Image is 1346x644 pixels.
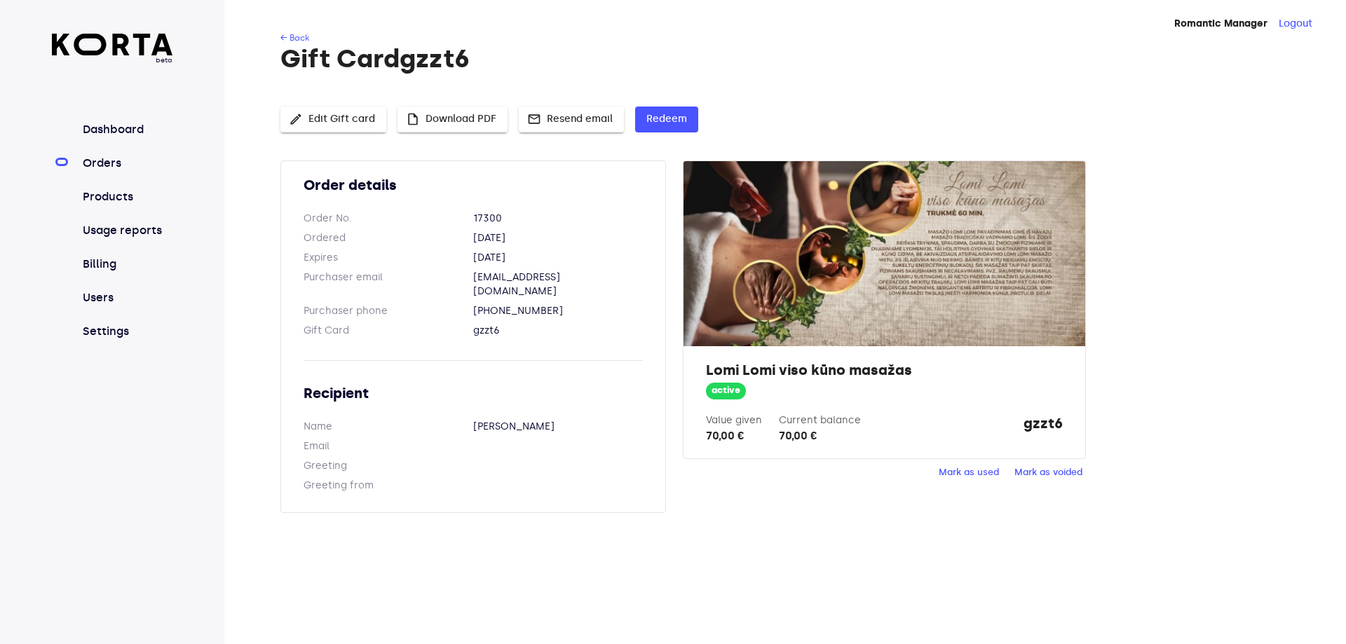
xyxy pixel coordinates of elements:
[52,34,173,55] img: Korta
[80,121,173,138] a: Dashboard
[1014,465,1082,481] span: Mark as voided
[304,420,473,434] dt: Name
[292,111,375,128] span: Edit Gift card
[80,155,173,172] a: Orders
[280,33,309,43] a: ← Back
[935,462,1002,484] button: Mark as used
[473,324,643,338] dd: gzzt6
[530,111,613,128] span: Resend email
[646,111,687,128] span: Redeem
[473,420,643,434] dd: [PERSON_NAME]
[280,107,386,132] button: Edit Gift card
[304,251,473,265] dt: Expires
[304,439,473,453] dt: Email
[527,112,541,126] span: mail
[473,212,643,226] dd: 17300
[779,414,861,426] label: Current balance
[280,111,386,123] a: Edit Gift card
[473,304,643,318] dd: [PHONE_NUMBER]
[473,251,643,265] dd: [DATE]
[1024,413,1063,444] strong: gzzt6
[706,414,762,426] label: Value given
[473,270,643,299] dd: [EMAIL_ADDRESS][DOMAIN_NAME]
[473,231,643,245] dd: [DATE]
[52,34,173,65] a: beta
[304,479,473,493] dt: Greeting from
[779,427,861,444] div: 70,00 €
[519,107,624,132] button: Resend email
[706,384,746,397] span: active
[52,55,173,65] span: beta
[406,112,420,126] span: insert_drive_file
[304,175,643,195] h2: Order details
[635,107,698,132] button: Redeem
[409,111,496,128] span: Download PDF
[304,459,473,473] dt: Greeting
[304,270,473,299] dt: Purchaser email
[80,323,173,340] a: Settings
[304,304,473,318] dt: Purchaser phone
[80,256,173,273] a: Billing
[706,427,762,444] div: 70,00 €
[304,383,643,403] h2: Recipient
[1279,17,1312,31] button: Logout
[397,107,508,132] button: Download PDF
[80,222,173,239] a: Usage reports
[706,360,1062,380] h2: Lomi Lomi viso kūno masažas
[289,112,303,126] span: edit
[280,45,1287,73] h1: Gift Card gzzt6
[304,324,473,338] dt: Gift Card
[304,231,473,245] dt: Ordered
[80,189,173,205] a: Products
[1174,18,1267,29] strong: Romantic Manager
[80,289,173,306] a: Users
[1011,462,1086,484] button: Mark as voided
[939,465,999,481] span: Mark as used
[304,212,473,226] dt: Order No.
